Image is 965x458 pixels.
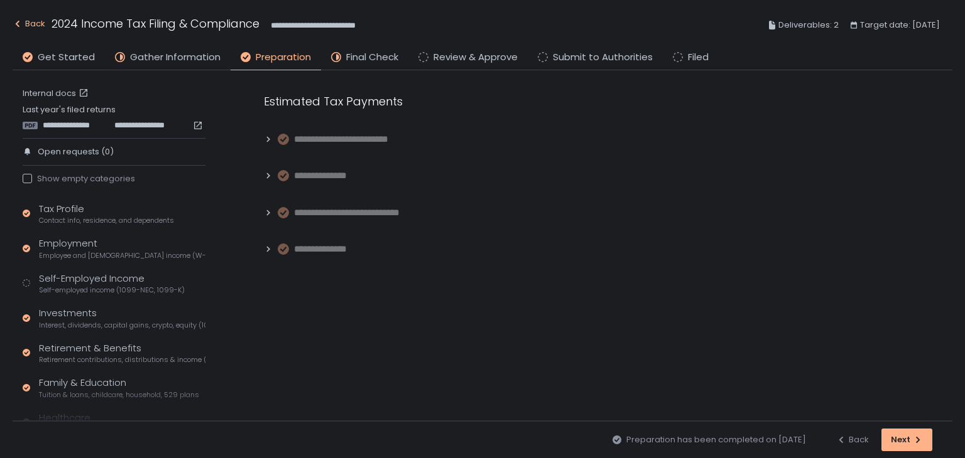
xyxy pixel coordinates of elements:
[39,306,205,330] div: Investments
[836,434,869,445] div: Back
[836,429,869,451] button: Back
[39,376,199,400] div: Family & Education
[39,251,205,260] span: Employee and [DEMOGRAPHIC_DATA] income (W-2s)
[346,50,398,65] span: Final Check
[39,237,205,260] div: Employment
[38,146,114,157] span: Open requests (0)
[39,321,205,330] span: Interest, dividends, capital gains, crypto, equity (1099s, K-1s)
[778,18,839,33] span: Deliverables: 2
[52,15,259,32] h1: 2024 Income Tax Filing & Compliance
[38,50,95,65] span: Get Started
[39,355,205,365] span: Retirement contributions, distributions & income (1099-R, 5498)
[553,50,653,65] span: Submit to Authorities
[39,341,205,365] div: Retirement & Benefits
[860,18,940,33] span: Target date: [DATE]
[39,272,185,296] div: Self-Employed Income
[13,15,45,36] button: Back
[130,50,221,65] span: Gather Information
[23,104,205,130] div: Last year's filed returns
[39,285,185,295] span: Self-employed income (1099-NEC, 1099-K)
[891,434,923,445] div: Next
[881,429,932,451] button: Next
[13,16,45,31] div: Back
[39,216,174,225] span: Contact info, residence, and dependents
[433,50,518,65] span: Review & Approve
[256,50,311,65] span: Preparation
[39,390,199,400] span: Tuition & loans, childcare, household, 529 plans
[264,93,867,110] div: Estimated Tax Payments
[626,434,806,445] span: Preparation has been completed on [DATE]
[23,88,91,99] a: Internal docs
[688,50,709,65] span: Filed
[39,411,188,435] div: Healthcare
[39,202,174,226] div: Tax Profile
